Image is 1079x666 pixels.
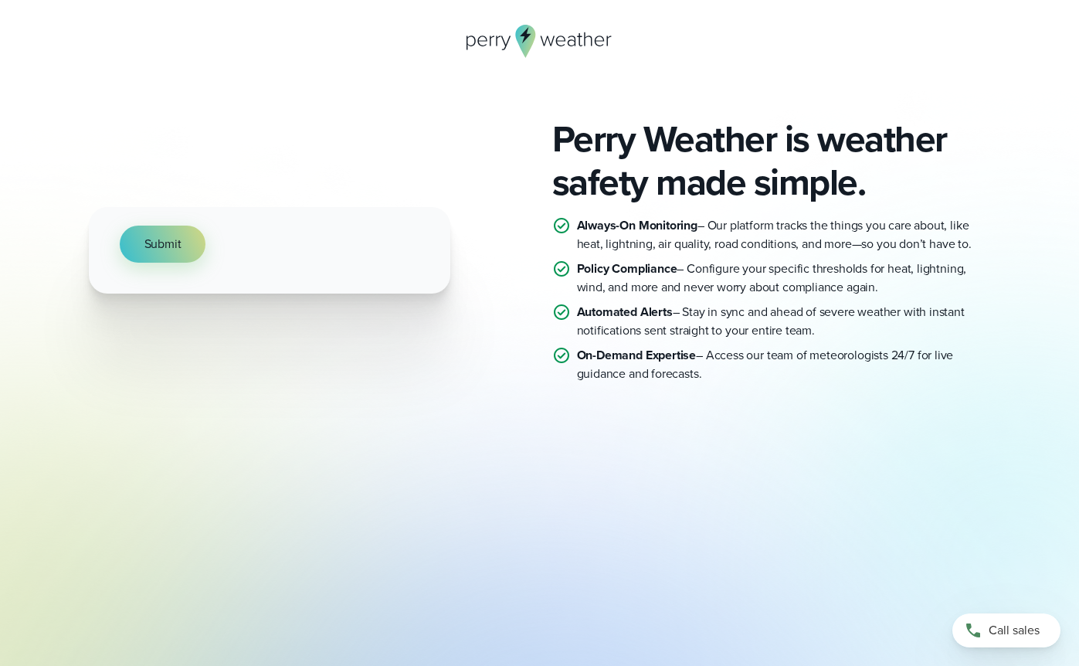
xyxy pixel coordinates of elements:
span: Call sales [989,621,1040,640]
p: – Our platform tracks the things you care about, like heat, lightning, air quality, road conditio... [577,216,991,253]
p: – Stay in sync and ahead of severe weather with instant notifications sent straight to your entir... [577,303,991,340]
h2: Perry Weather is weather safety made simple. [552,117,991,204]
p: – Access our team of meteorologists 24/7 for live guidance and forecasts. [577,346,991,383]
a: Call sales [952,613,1060,647]
strong: Automated Alerts [577,303,673,321]
button: Submit [120,226,206,263]
strong: Always-On Monitoring [577,216,697,234]
strong: Policy Compliance [577,260,677,277]
span: Submit [144,235,182,253]
p: – Configure your specific thresholds for heat, lightning, wind, and more and never worry about co... [577,260,991,297]
strong: On-Demand Expertise [577,346,697,364]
